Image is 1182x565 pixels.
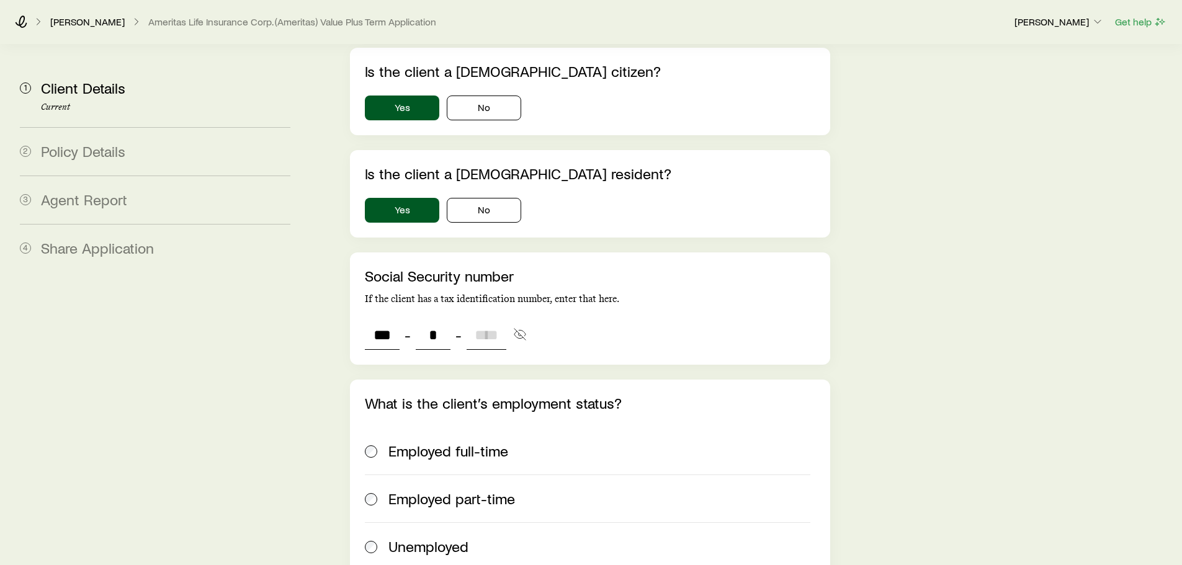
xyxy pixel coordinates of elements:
span: Client Details [41,79,125,97]
span: 3 [20,194,31,205]
button: No [447,96,521,120]
label: Is the client a [DEMOGRAPHIC_DATA] resident? [365,164,671,182]
p: [PERSON_NAME] [1014,16,1104,28]
input: Employed full-time [365,445,377,458]
span: 1 [20,82,31,94]
p: If the client has a tax identification number, enter that here. [365,293,815,305]
span: 2 [20,146,31,157]
a: [PERSON_NAME] [50,16,125,28]
button: Get help [1114,15,1167,29]
span: Unemployed [388,538,468,555]
input: Unemployed [365,541,377,553]
button: Yes [365,198,439,223]
p: Current [41,102,290,112]
button: Yes [365,96,439,120]
button: Ameritas Life Insurance Corp. (Ameritas) Value Plus Term Application [148,16,437,28]
span: Employed part-time [388,490,515,507]
span: Policy Details [41,142,125,160]
span: 4 [20,242,31,254]
span: Share Application [41,239,154,257]
div: residence.isUsResident [365,198,815,223]
input: Employed part-time [365,493,377,505]
span: - [455,326,462,344]
label: What is the client’s employment status? [365,394,622,412]
span: Employed full-time [388,442,508,460]
button: No [447,198,521,223]
span: Agent Report [41,190,127,208]
span: - [405,326,411,344]
label: Is the client a [DEMOGRAPHIC_DATA] citizen? [365,62,661,80]
div: citizenship.isUsCitizen [365,96,815,120]
button: [PERSON_NAME] [1014,15,1104,30]
label: Social Security number [365,267,514,285]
